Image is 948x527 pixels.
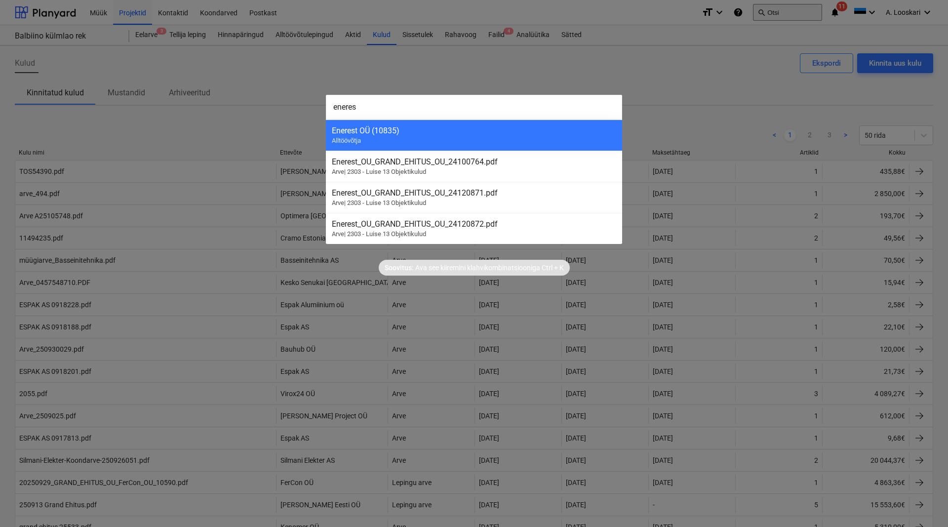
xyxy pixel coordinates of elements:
span: Alltöövõtja [332,137,361,144]
p: Soovitus: [385,263,414,273]
div: Soovitus:Ava see kiiremini klahvikombinatsioonigaCtrl + K [379,260,570,276]
div: Enerest_OU_GRAND_EHITUS_OU_24100764.pdf [332,157,616,166]
iframe: Chat Widget [899,480,948,527]
p: Ctrl + K [542,263,564,273]
div: Enerest_OU_GRAND_EHITUS_OU_24120872.pdf [332,219,616,229]
div: Enerest_OU_GRAND_EHITUS_OU_24120872.pdfArve| 2303 - Luise 13 Objektikulud [326,213,622,244]
span: Arve | 2303 - Luise 13 Objektikulud [332,199,426,206]
div: Enerest_OU_GRAND_EHITUS_OU_24120871.pdfArve| 2303 - Luise 13 Objektikulud [326,182,622,213]
div: Enerest_OU_GRAND_EHITUS_OU_24100764.pdfArve| 2303 - Luise 13 Objektikulud [326,151,622,182]
input: Otsi projekte, eelarveridu, lepinguid, akte, alltöövõtjaid... [326,95,622,120]
div: Enerest OÜ (10835)Alltöövõtja [326,120,622,151]
div: Enerest_OU_GRAND_EHITUS_OU_24120871.pdf [332,188,616,198]
div: Enerest OÜ (10835) [332,126,616,135]
span: Arve | 2303 - Luise 13 Objektikulud [332,230,426,238]
p: Ava see kiiremini klahvikombinatsiooniga [415,263,540,273]
span: Arve | 2303 - Luise 13 Objektikulud [332,168,426,175]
